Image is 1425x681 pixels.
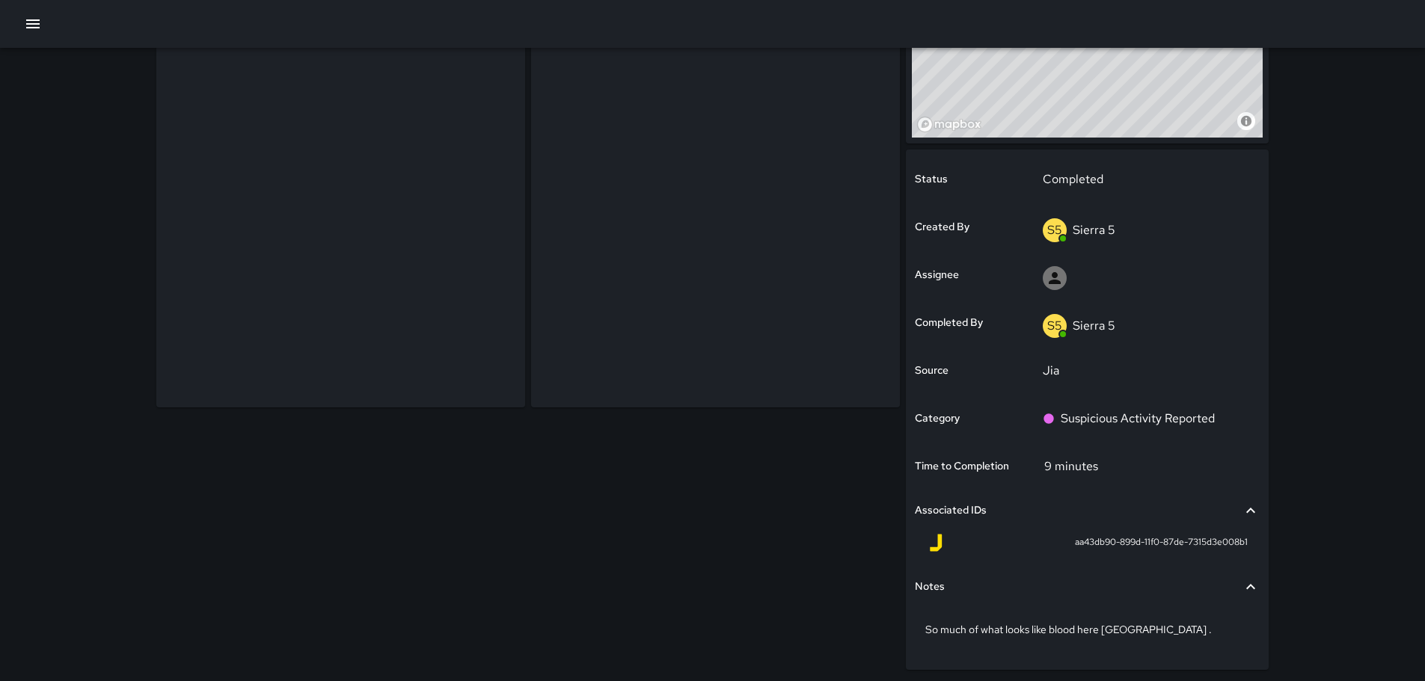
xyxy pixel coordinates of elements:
[1047,317,1062,335] p: S5
[1043,362,1250,380] p: Jia
[915,363,949,379] h6: Source
[1073,318,1115,333] p: Sierra 5
[915,458,1009,475] h6: Time to Completion
[1061,410,1215,428] p: Suspicious Activity Reported
[1044,458,1098,474] p: 9 minutes
[925,622,1249,637] p: So much of what looks like blood here [GEOGRAPHIC_DATA] .
[915,219,969,235] h6: Created By
[1047,221,1062,239] p: S5
[1075,535,1248,550] span: aa43db90-899d-11f0-87de-7315d3e008b1
[915,315,983,331] h6: Completed By
[915,570,1260,604] div: Notes
[915,410,960,427] h6: Category
[915,493,1260,528] div: Associated IDs
[1073,222,1115,238] p: Sierra 5
[915,579,945,595] h6: Notes
[915,171,948,188] h6: Status
[915,502,987,519] h6: Associated IDs
[915,267,959,283] h6: Assignee
[1043,170,1250,188] p: Completed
